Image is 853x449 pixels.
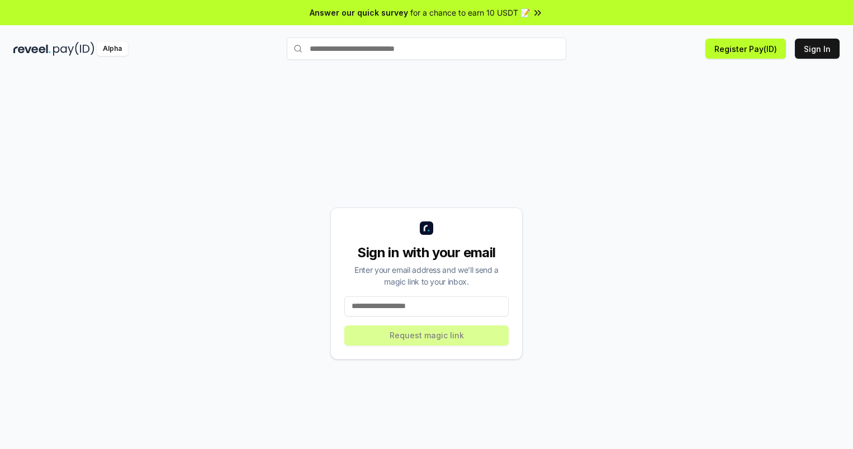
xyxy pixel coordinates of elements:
button: Sign In [795,39,840,59]
span: for a chance to earn 10 USDT 📝 [410,7,530,18]
img: reveel_dark [13,42,51,56]
img: pay_id [53,42,94,56]
img: logo_small [420,221,433,235]
div: Sign in with your email [344,244,509,262]
div: Alpha [97,42,128,56]
span: Answer our quick survey [310,7,408,18]
div: Enter your email address and we’ll send a magic link to your inbox. [344,264,509,287]
button: Register Pay(ID) [705,39,786,59]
